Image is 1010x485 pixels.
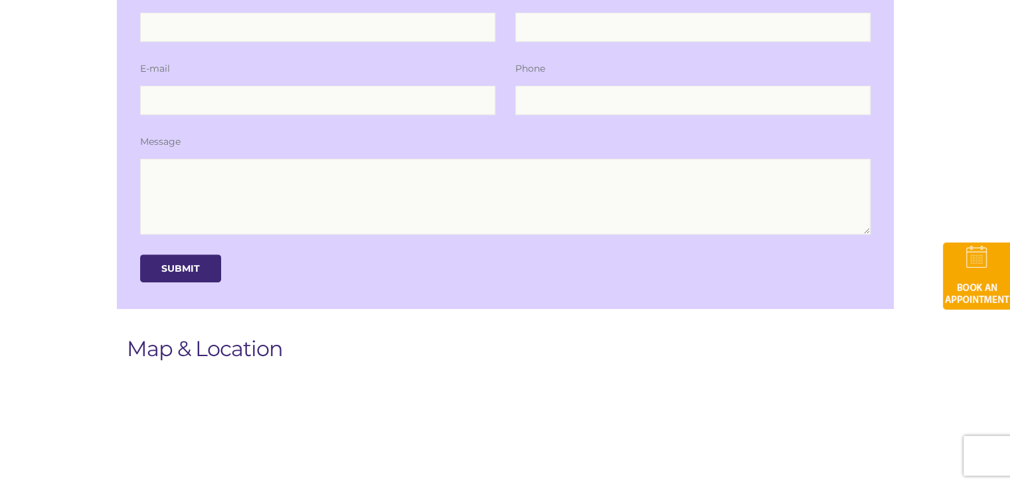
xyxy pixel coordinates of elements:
[127,336,884,362] h1: Map & Location
[140,254,221,282] input: Submit
[515,62,545,76] label: Phone
[140,62,170,76] label: E-mail
[140,135,181,149] label: Message
[943,242,1010,310] img: book-an-appointment-hod-gld.png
